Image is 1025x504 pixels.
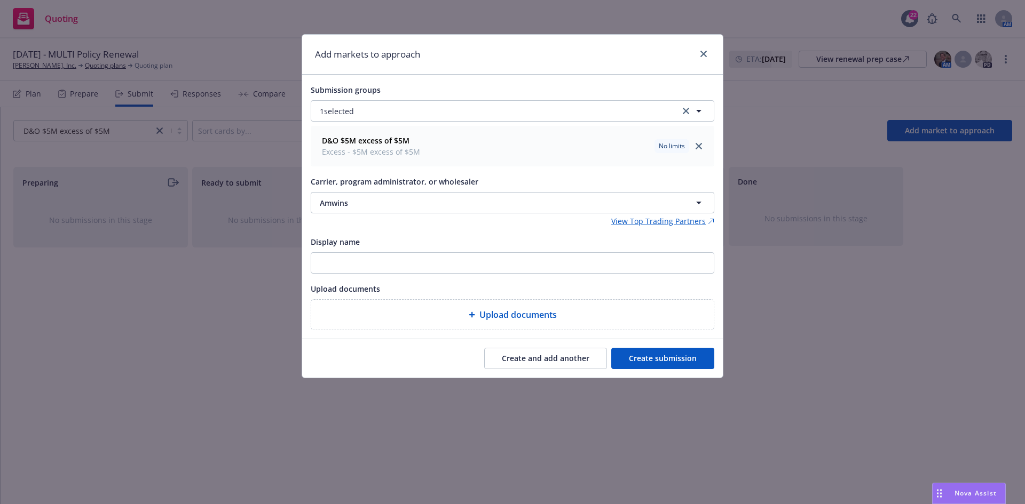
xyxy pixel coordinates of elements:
strong: D&O $5M excess of $5M [322,135,409,146]
a: clear selection [680,105,692,117]
button: Create and add another [484,348,607,369]
a: View Top Trading Partners [611,215,714,227]
button: Create submission [611,348,714,369]
button: Amwins [311,192,714,213]
span: Amwins [320,197,655,209]
span: 1 selected [320,106,354,117]
a: close [692,140,705,153]
span: Nova Assist [955,489,997,498]
span: Upload documents [479,308,557,321]
h1: Add markets to approach [315,47,420,61]
span: Upload documents [311,284,380,294]
span: Submission groups [311,85,381,95]
button: Nova Assist [932,483,1006,504]
span: Carrier, program administrator, or wholesaler [311,177,478,187]
span: No limits [659,141,685,151]
span: Excess - $5M excess of $5M [322,146,420,157]
div: Upload documents [311,299,714,330]
span: Display name [311,237,360,247]
div: Drag to move [933,483,946,503]
a: close [697,47,710,60]
button: 1selectedclear selection [311,100,714,122]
